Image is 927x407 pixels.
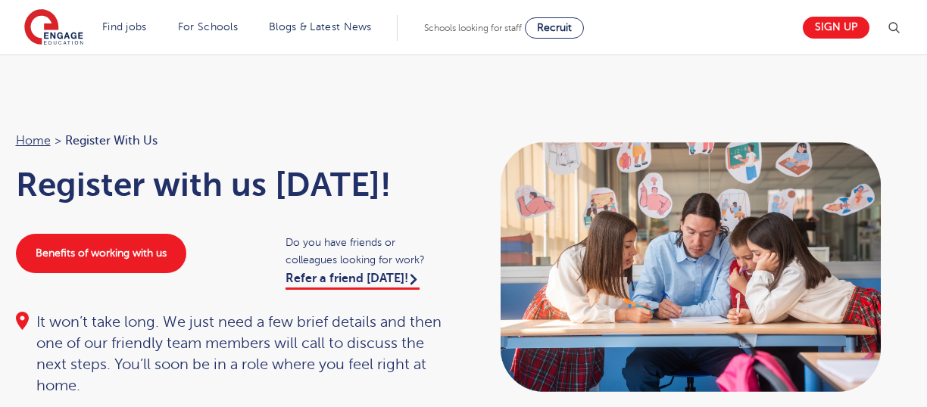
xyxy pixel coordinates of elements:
a: Blogs & Latest News [269,21,372,33]
nav: breadcrumb [16,131,449,151]
a: Recruit [525,17,584,39]
span: Register with us [65,131,158,151]
span: > [55,134,61,148]
a: Sign up [803,17,869,39]
a: Find jobs [102,21,147,33]
span: Recruit [537,22,572,33]
div: It won’t take long. We just need a few brief details and then one of our friendly team members wi... [16,312,449,396]
img: Engage Education [24,9,83,47]
a: For Schools [178,21,238,33]
a: Home [16,134,51,148]
span: Schools looking for staff [424,23,522,33]
h1: Register with us [DATE]! [16,166,449,203]
a: Benefits of working with us [16,234,186,273]
a: Refer a friend [DATE]! [286,272,420,290]
span: Do you have friends or colleagues looking for work? [286,234,448,269]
